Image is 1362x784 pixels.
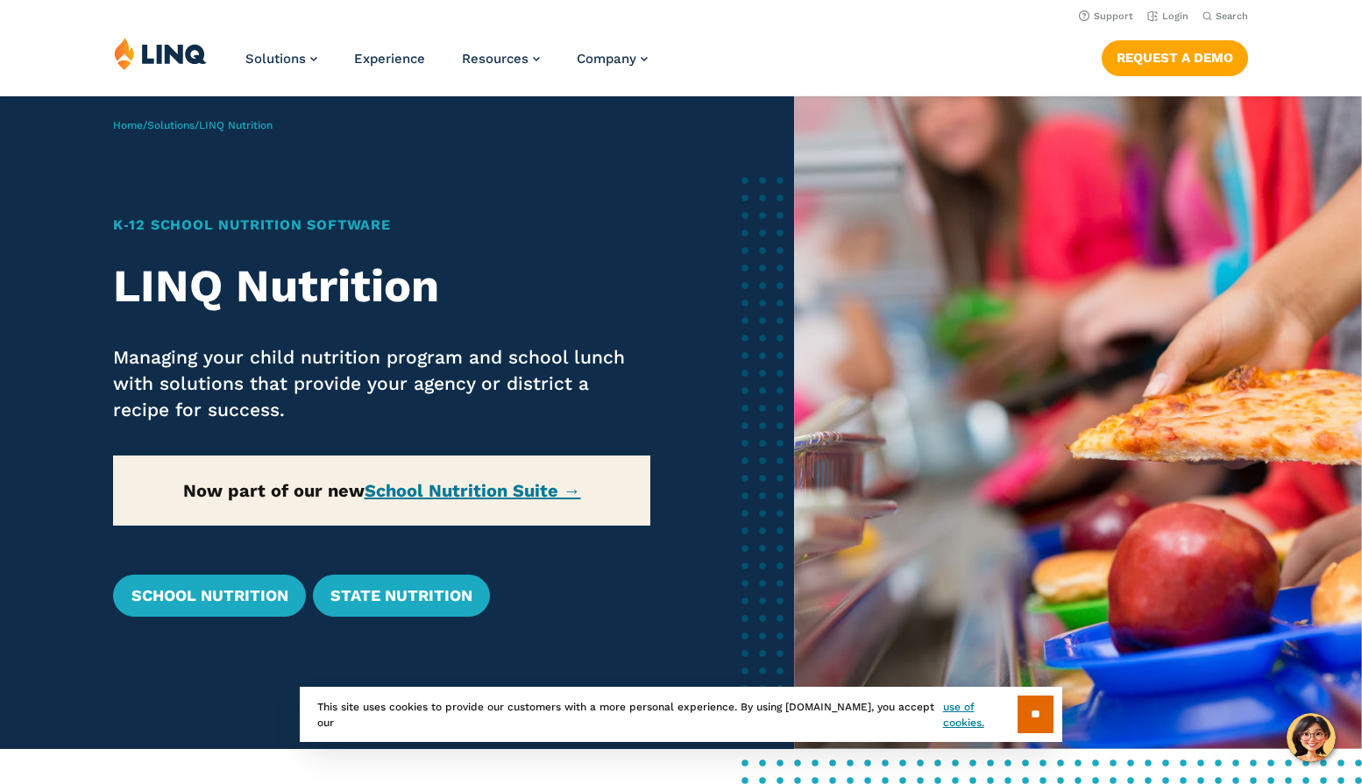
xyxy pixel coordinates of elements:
a: Company [577,51,648,67]
a: Home [113,119,143,131]
a: Solutions [245,51,317,67]
span: LINQ Nutrition [199,119,273,131]
strong: Now part of our new [183,480,581,501]
a: School Nutrition Suite → [365,480,581,501]
span: Company [577,51,636,67]
button: Hello, have a question? Let’s chat. [1287,713,1336,762]
h1: K‑12 School Nutrition Software [113,215,649,236]
div: This site uses cookies to provide our customers with a more personal experience. By using [DOMAIN... [300,687,1062,742]
span: Resources [462,51,528,67]
a: Request a Demo [1102,40,1248,75]
nav: Primary Navigation [245,37,648,95]
a: Support [1079,11,1133,22]
p: Managing your child nutrition program and school lunch with solutions that provide your agency or... [113,344,649,423]
a: State Nutrition [313,575,490,617]
img: Nutrition Overview Banner [794,96,1362,749]
nav: Button Navigation [1102,37,1248,75]
button: Open Search Bar [1202,10,1248,23]
a: Experience [354,51,425,67]
a: Solutions [147,119,195,131]
span: Search [1216,11,1248,22]
a: School Nutrition [113,575,305,617]
img: LINQ | K‑12 Software [114,37,207,70]
a: Resources [462,51,540,67]
a: use of cookies. [943,699,1018,731]
a: Login [1147,11,1188,22]
span: / / [113,119,273,131]
span: Solutions [245,51,306,67]
strong: LINQ Nutrition [113,259,439,313]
